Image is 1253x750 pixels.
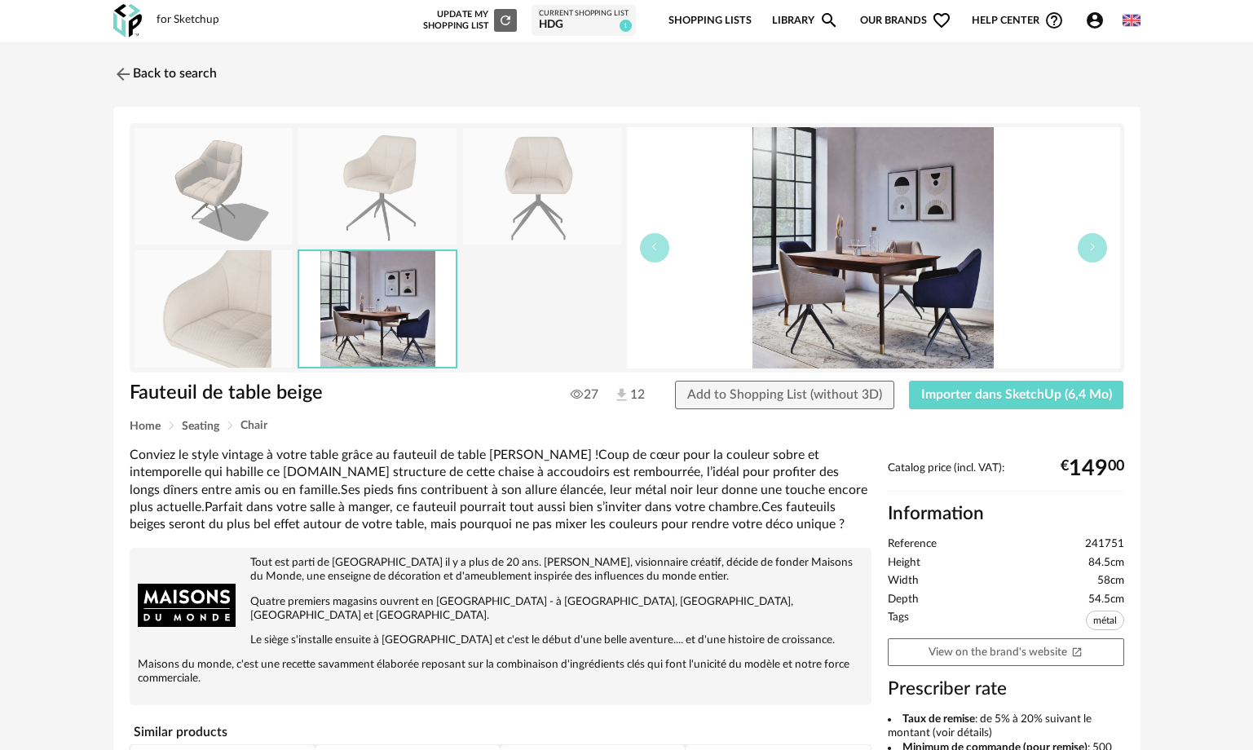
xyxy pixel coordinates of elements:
span: 54.5cm [1088,593,1124,607]
img: fauteuil-de-table-beige-1000-11-15-241751_5.jpg [299,251,456,366]
span: Reference [888,537,937,552]
span: 149 [1069,462,1108,475]
a: View on the brand's websiteOpen In New icon [888,638,1124,667]
span: Chair [240,420,267,431]
a: Current Shopping List hdg 1 [539,9,629,33]
span: Tags [888,611,909,634]
span: Heart Outline icon [932,11,951,30]
span: Account Circle icon [1085,11,1112,30]
p: Le siège s'installe ensuite à [GEOGRAPHIC_DATA] et c'est le début d'une belle aventure.... et d'u... [138,633,863,647]
a: Back to search [113,56,217,92]
img: OXP [113,4,142,37]
li: : de 5% à 20% suivant le montant (voir détails) [888,712,1124,741]
div: Update my Shopping List [399,9,517,32]
h1: Fauteuil de table beige [130,381,535,406]
button: Importer dans SketchUp (6,4 Mo) [909,381,1124,410]
img: thumbnail.png [135,128,293,245]
img: fauteuil-de-table-beige-1000-11-15-241751_1.jpg [298,128,457,245]
span: Refresh icon [498,15,513,24]
span: Seating [182,421,219,432]
span: Add to Shopping List (without 3D) [687,388,882,401]
div: Catalog price (incl. VAT): [888,461,1124,492]
div: for Sketchup [157,13,219,28]
h3: Prescriber rate [888,677,1124,701]
p: Tout est parti de [GEOGRAPHIC_DATA] il y a plus de 20 ans. [PERSON_NAME], visionnaire créatif, dé... [138,556,863,584]
img: svg+xml;base64,PHN2ZyB3aWR0aD0iMjQiIGhlaWdodD0iMjQiIHZpZXdCb3g9IjAgMCAyNCAyNCIgZmlsbD0ibm9uZSIgeG... [113,64,133,84]
span: Help Circle Outline icon [1044,11,1064,30]
span: Our brands [860,2,951,40]
a: Shopping Lists [668,2,752,40]
div: hdg [539,18,629,33]
img: brand logo [138,556,236,654]
p: Quatre premiers magasins ouvrent en [GEOGRAPHIC_DATA] - à [GEOGRAPHIC_DATA], [GEOGRAPHIC_DATA], [... [138,595,863,623]
div: € 00 [1061,462,1124,475]
span: 241751 [1085,537,1124,552]
span: Account Circle icon [1085,11,1105,30]
span: Height [888,556,920,571]
b: Taux de remise [902,713,975,725]
div: Current Shopping List [539,9,629,19]
span: Open In New icon [1071,646,1083,657]
span: 1 [620,20,632,32]
span: Width [888,574,919,589]
span: Home [130,421,161,432]
a: LibraryMagnify icon [772,2,839,40]
span: Depth [888,593,919,607]
span: 27 [571,386,598,403]
span: Importer dans SketchUp (6,4 Mo) [921,388,1112,401]
img: fauteuil-de-table-beige-1000-11-15-241751_2.jpg [463,128,621,245]
img: fauteuil-de-table-beige-1000-11-15-241751_5.jpg [627,127,1120,368]
h4: Similar products [130,720,871,744]
p: Maisons du monde, c'est une recette savamment élaborée reposant sur la combinaison d'ingrédients ... [138,658,863,686]
button: Add to Shopping List (without 3D) [675,381,894,410]
img: fauteuil-de-table-beige-1000-11-15-241751_3.jpg [135,250,293,367]
span: métal [1086,611,1124,630]
div: Breadcrumb [130,420,1124,432]
span: Magnify icon [819,11,839,30]
img: Téléchargements [613,386,630,404]
span: 84.5cm [1088,556,1124,571]
span: 12 [613,386,645,404]
span: 58cm [1097,574,1124,589]
div: Conviez le style vintage à votre table grâce au fauteuil de table [PERSON_NAME] !Coup de cœur pou... [130,447,871,533]
span: Help centerHelp Circle Outline icon [972,11,1064,30]
h2: Information [888,502,1124,526]
img: us [1123,11,1140,29]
